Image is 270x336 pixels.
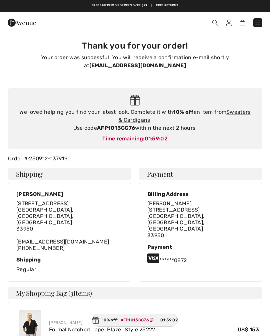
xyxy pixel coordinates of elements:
[173,109,193,115] strong: 10% off
[16,191,123,197] div: [PERSON_NAME]
[92,314,178,327] div: 10% off:
[8,168,131,180] h4: Shipping
[12,54,258,70] p: Your order was successful. You will receive a confirmation e-mail shortly at
[139,168,262,180] h4: Payment
[16,256,123,263] div: Shipping
[92,3,147,8] a: Free shipping on orders over $99
[16,256,123,273] div: Regular
[254,20,261,26] img: Menu
[8,19,36,25] a: 1ère Avenue
[151,3,152,8] span: |
[97,125,135,131] strong: AFP1013CC76
[16,245,65,251] a: [PHONE_NUMBER]
[238,326,259,334] span: US$ 153
[4,155,266,163] div: Order #:
[8,287,262,299] h4: My Shopping Bag ( Items)
[145,135,168,142] span: 01:59:02
[130,95,140,106] img: Gift.svg
[212,20,218,26] img: Search
[15,135,255,143] div: Time remaining:
[92,317,99,324] img: Gift.svg
[12,41,258,51] h3: Thank you for your order!
[49,320,259,326] div: [PERSON_NAME]
[147,207,204,239] span: [STREET_ADDRESS] [GEOGRAPHIC_DATA], [GEOGRAPHIC_DATA], [GEOGRAPHIC_DATA] 33950
[147,191,254,197] div: Billing Address
[160,317,177,323] span: 01:59:02
[156,3,178,8] a: Free Returns
[70,288,73,297] span: 3
[89,62,186,69] strong: [EMAIL_ADDRESS][DOMAIN_NAME]
[147,200,192,207] span: [PERSON_NAME]
[147,244,254,250] div: Payment
[16,200,73,232] span: [STREET_ADDRESS] [GEOGRAPHIC_DATA], [GEOGRAPHIC_DATA], [GEOGRAPHIC_DATA] 33950
[226,20,232,26] img: My Info
[15,108,255,132] div: We loved helping you find your latest look. Complete it with an item from ! Use code within the n...
[240,20,245,26] img: Shopping Bag
[49,326,159,333] a: Formal Notched Lapel Blazer Style 252220
[8,16,36,29] img: 1ère Avenue
[121,318,149,322] ins: AFP1013CC76
[29,155,71,162] a: 250912-1379190
[16,200,123,252] div: [EMAIL_ADDRESS][DOMAIN_NAME]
